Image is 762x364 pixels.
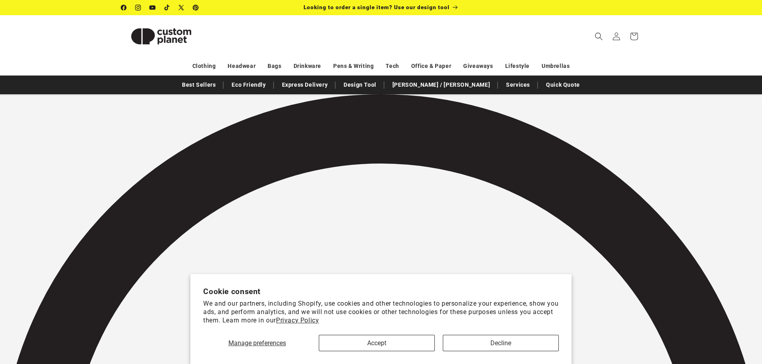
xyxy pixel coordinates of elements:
a: Pens & Writing [333,59,374,73]
a: Lifestyle [505,59,530,73]
span: Looking to order a single item? Use our design tool [304,4,450,10]
iframe: Chat Widget [722,326,762,364]
button: Manage preferences [203,335,311,351]
a: Office & Paper [411,59,451,73]
a: Drinkware [294,59,321,73]
a: Best Sellers [178,78,220,92]
button: Decline [443,335,559,351]
a: Privacy Policy [276,316,319,324]
a: Services [502,78,534,92]
a: Eco Friendly [228,78,270,92]
a: Giveaways [463,59,493,73]
h2: Cookie consent [203,287,559,296]
a: Tech [386,59,399,73]
a: [PERSON_NAME] / [PERSON_NAME] [388,78,494,92]
summary: Search [590,28,608,45]
a: Custom Planet [118,15,204,57]
a: Express Delivery [278,78,332,92]
a: Bags [268,59,281,73]
a: Clothing [192,59,216,73]
span: Manage preferences [228,339,286,347]
a: Umbrellas [542,59,570,73]
button: Accept [319,335,435,351]
a: Design Tool [340,78,380,92]
a: Headwear [228,59,256,73]
p: We and our partners, including Shopify, use cookies and other technologies to personalize your ex... [203,300,559,324]
img: Custom Planet [121,18,201,54]
a: Quick Quote [542,78,584,92]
